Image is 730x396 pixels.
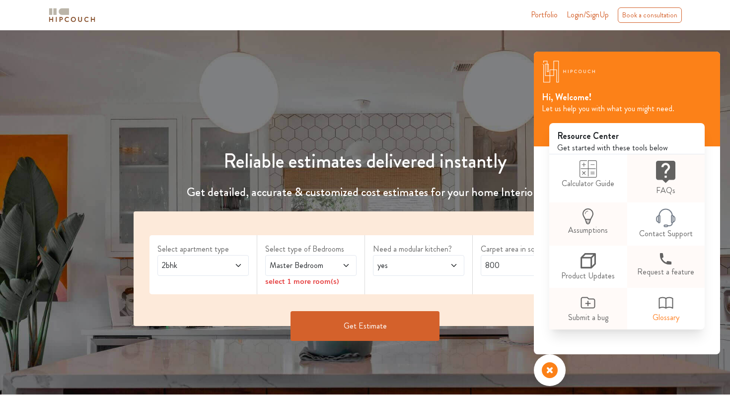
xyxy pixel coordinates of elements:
span: yes [375,260,438,271]
label: Carpet area in sqft. [481,243,572,255]
div: Book a consultation [618,7,682,23]
span: logo-horizontal.svg [47,4,97,26]
label: Select type of Bedrooms [265,243,357,255]
span: Login/SignUp [567,9,609,20]
input: Enter area sqft [481,255,572,276]
a: Calculator Guide [549,154,627,196]
p: Get started with these tools below [549,142,705,154]
h1: Reliable estimates delivered instantly [128,149,602,173]
h4: Get detailed, accurate & customized cost estimates for your home Interiors. [128,185,602,199]
a: Submit a bug [549,288,627,330]
a: Portfolio [531,9,558,21]
img: logo-horizontal.svg [47,6,97,24]
a: Request a feature [627,246,705,284]
button: Get Estimate [291,311,439,341]
a: FAQs [627,154,705,202]
a: Product Updates [549,246,627,288]
label: Need a modular kitchen? [373,243,464,255]
label: Select apartment type [157,243,249,255]
a: Contact Support [627,202,705,246]
a: Assumptions [549,202,627,242]
span: Master Bedroom [268,260,330,271]
img: logo-white.png [542,58,596,84]
h2: Resource Center [549,123,705,142]
div: select 1 more room(s) [265,276,357,286]
h2: Hi, Welcome! [542,92,712,103]
p: Let us help you with what you might need. [542,103,712,115]
span: 2bhk [160,260,222,271]
a: Glossary [627,288,705,330]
